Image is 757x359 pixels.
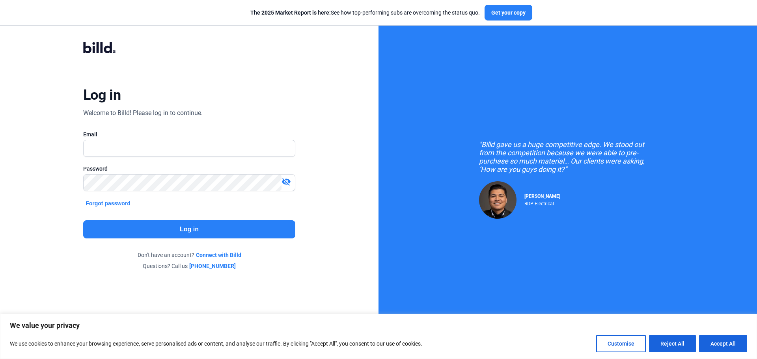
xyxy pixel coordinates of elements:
p: We use cookies to enhance your browsing experience, serve personalised ads or content, and analys... [10,339,422,348]
a: [PHONE_NUMBER] [189,262,236,270]
div: RDP Electrical [524,199,560,206]
p: We value your privacy [10,321,747,330]
div: "Billd gave us a huge competitive edge. We stood out from the competition because we were able to... [479,140,656,173]
div: Questions? Call us [83,262,295,270]
a: Connect with Billd [196,251,241,259]
span: The 2025 Market Report is here: [250,9,331,16]
div: Don't have an account? [83,251,295,259]
button: Forgot password [83,199,133,208]
img: Raul Pacheco [479,181,516,219]
div: Welcome to Billd! Please log in to continue. [83,108,203,118]
div: See how top-performing subs are overcoming the status quo. [250,9,480,17]
button: Reject All [649,335,696,352]
div: Email [83,130,295,138]
span: [PERSON_NAME] [524,193,560,199]
button: Accept All [699,335,747,352]
button: Customise [596,335,646,352]
button: Log in [83,220,295,238]
button: Get your copy [485,5,532,20]
div: Log in [83,86,121,104]
div: Password [83,165,295,173]
mat-icon: visibility_off [282,177,291,186]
